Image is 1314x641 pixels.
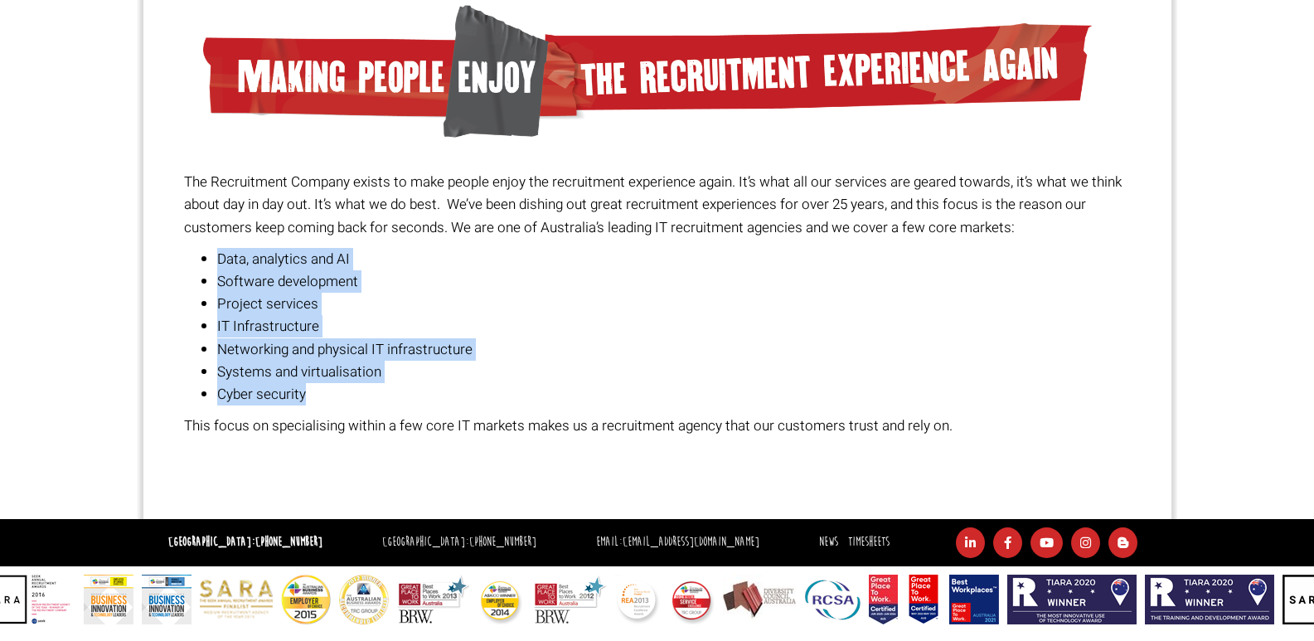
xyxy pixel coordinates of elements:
[217,315,1130,337] li: IT Infrastructure
[217,338,1130,361] li: Networking and physical IT infrastructure
[184,455,1130,485] h1: Recruitment Company in [GEOGRAPHIC_DATA]
[217,248,1130,270] li: Data, analytics and AI
[255,534,322,550] a: [PHONE_NUMBER]
[203,5,1092,138] img: Making People Enjoy The Recruitment Experiance again
[217,383,1130,405] li: Cyber security
[469,534,536,550] a: [PHONE_NUMBER]
[217,270,1130,293] li: Software development
[168,534,322,550] strong: [GEOGRAPHIC_DATA]:
[592,531,764,555] li: Email:
[378,531,541,555] li: [GEOGRAPHIC_DATA]:
[623,534,759,550] a: [EMAIL_ADDRESS][DOMAIN_NAME]
[184,415,1130,437] p: This focus on specialising within a few core IT markets makes us a recruitment agency that our cu...
[217,361,1130,383] li: Systems and virtualisation
[184,171,1130,239] p: The Recruitment Company exists to make people enjoy the recruitment experience again. It’s what a...
[819,534,838,550] a: News
[848,534,890,550] a: Timesheets
[217,293,1130,315] li: Project services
